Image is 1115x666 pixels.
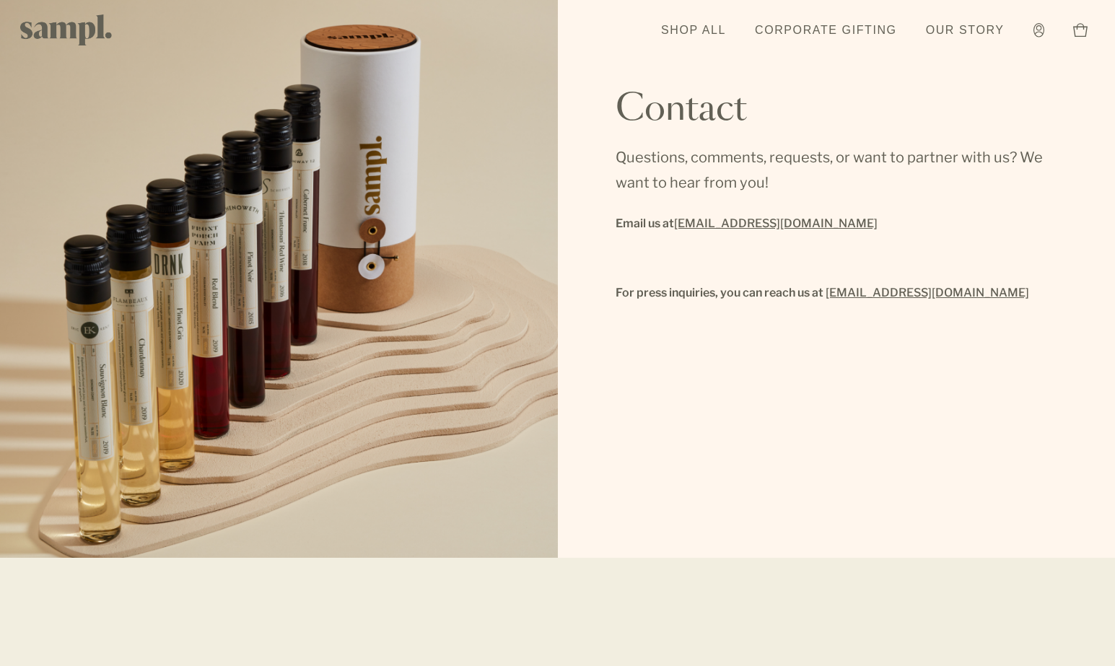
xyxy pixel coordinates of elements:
[748,14,904,46] a: Corporate Gifting
[616,286,823,299] strong: For press inquiries, you can reach us at
[919,14,1012,46] a: Our Story
[674,214,878,234] a: [EMAIL_ADDRESS][DOMAIN_NAME]
[616,145,1058,196] p: Questions, comments, requests, or want to partner with us? We want to hear from you!
[20,14,113,45] img: Sampl logo
[616,216,878,230] strong: Email us at
[654,14,733,46] a: Shop All
[826,283,1029,303] a: [EMAIL_ADDRESS][DOMAIN_NAME]
[616,92,747,127] h1: Contact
